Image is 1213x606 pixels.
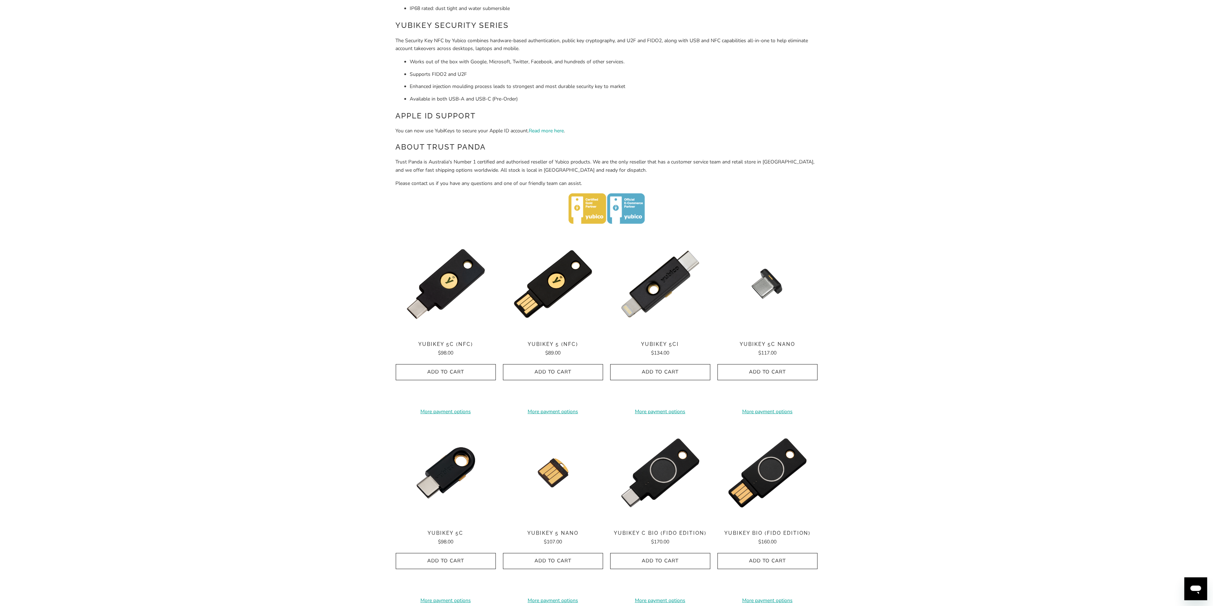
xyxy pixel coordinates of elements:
span: $107.00 [544,538,562,545]
h2: About Trust Panda [396,141,818,153]
span: Add to Cart [618,369,703,375]
span: YubiKey 5C Nano [718,341,818,347]
a: YubiKey 5 Nano $107.00 [503,530,603,546]
button: Add to Cart [610,553,710,569]
a: More payment options [396,408,496,416]
span: $134.00 [651,350,669,356]
button: Add to Cart [396,553,496,569]
p: The Security Key NFC by Yubico combines hardware-based authentication, public key cryptography, a... [396,37,818,53]
span: Add to Cart [403,369,488,375]
a: YubiKey 5C Nano - Trust Panda YubiKey 5C Nano - Trust Panda [718,234,818,334]
a: More payment options [610,408,710,416]
img: YubiKey 5C Nano - Trust Panda [718,234,818,334]
span: $98.00 [438,538,453,545]
span: $89.00 [545,350,561,356]
span: $98.00 [438,350,453,356]
span: $170.00 [651,538,669,545]
button: Add to Cart [610,364,710,380]
button: Add to Cart [718,364,818,380]
a: YubiKey 5C Nano $117.00 [718,341,818,357]
span: YubiKey 5C [396,530,496,536]
a: YubiKey 5 (NFC) - Trust Panda YubiKey 5 (NFC) - Trust Panda [503,234,603,334]
a: YubiKey 5Ci - Trust Panda YubiKey 5Ci - Trust Panda [610,234,710,334]
a: YubiKey 5C (NFC) $98.00 [396,341,496,357]
span: YubiKey 5C (NFC) [396,341,496,347]
h2: Apple ID Support [396,110,818,122]
a: More payment options [718,408,818,416]
a: YubiKey C Bio (FIDO Edition) $170.00 [610,530,710,546]
img: YubiKey 5C (NFC) - Trust Panda [396,234,496,334]
a: YubiKey 5Ci $134.00 [610,341,710,357]
a: YubiKey Bio (FIDO Edition) - Trust Panda YubiKey Bio (FIDO Edition) - Trust Panda [718,423,818,523]
img: YubiKey Bio (FIDO Edition) - Trust Panda [718,423,818,523]
li: Works out of the box with Google, Microsoft, Twitter, Facebook, and hundreds of other services. [410,58,818,66]
span: $117.00 [758,350,776,356]
img: YubiKey 5 Nano - Trust Panda [503,423,603,523]
span: YubiKey Bio (FIDO Edition) [718,530,818,536]
img: YubiKey 5 (NFC) - Trust Panda [503,234,603,334]
p: You can now use YubiKeys to secure your Apple ID account. . [396,127,818,135]
a: YubiKey 5C (NFC) - Trust Panda YubiKey 5C (NFC) - Trust Panda [396,234,496,334]
span: Add to Cart [618,558,703,564]
a: YubiKey 5 Nano - Trust Panda YubiKey 5 Nano - Trust Panda [503,423,603,523]
span: $160.00 [758,538,776,545]
span: Add to Cart [511,369,596,375]
a: YubiKey 5 (NFC) $89.00 [503,341,603,357]
li: Available in both USB-A and USB-C (Pre-Order) [410,95,818,103]
a: YubiKey 5C - Trust Panda YubiKey 5C - Trust Panda [396,423,496,523]
span: YubiKey 5Ci [610,341,710,347]
a: YubiKey Bio (FIDO Edition) $160.00 [718,530,818,546]
a: More payment options [503,408,603,416]
img: YubiKey C Bio (FIDO Edition) - Trust Panda [610,423,710,523]
a: YubiKey 5C $98.00 [396,530,496,546]
a: Read more here [529,127,564,134]
button: Add to Cart [718,553,818,569]
iframe: Button to launch messaging window [1184,577,1207,600]
li: IP68 rated: dust tight and water submersible [410,5,818,13]
button: Add to Cart [503,553,603,569]
a: YubiKey C Bio (FIDO Edition) - Trust Panda YubiKey C Bio (FIDO Edition) - Trust Panda [610,423,710,523]
button: Add to Cart [503,364,603,380]
button: Add to Cart [396,364,496,380]
h2: YubiKey Security Series [396,20,818,31]
span: YubiKey C Bio (FIDO Edition) [610,530,710,536]
span: YubiKey 5 Nano [503,530,603,536]
span: Add to Cart [511,558,596,564]
span: Add to Cart [725,558,810,564]
p: Trust Panda is Australia's Number 1 certified and authorised reseller of Yubico products. We are ... [396,158,818,174]
span: Add to Cart [725,369,810,375]
img: YubiKey 5Ci - Trust Panda [610,234,710,334]
li: Enhanced injection moulding process leads to strongest and most durable security key to market [410,83,818,91]
a: More payment options [396,597,496,605]
li: Supports FIDO2 and U2F [410,70,818,78]
a: More payment options [503,597,603,605]
a: More payment options [718,597,818,605]
span: YubiKey 5 (NFC) [503,341,603,347]
img: YubiKey 5C - Trust Panda [396,423,496,523]
a: More payment options [610,597,710,605]
p: Please contact us if you have any questions and one of our friendly team can assist. [396,180,818,187]
span: Add to Cart [403,558,488,564]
